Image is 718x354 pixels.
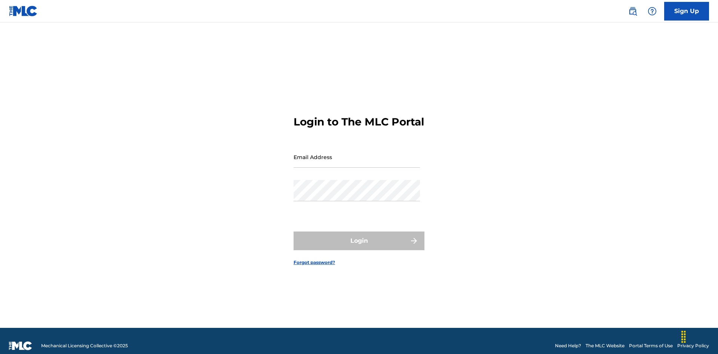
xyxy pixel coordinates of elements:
a: Portal Terms of Use [629,342,673,349]
iframe: Chat Widget [681,318,718,354]
div: Help [645,4,660,19]
div: Drag [678,326,690,348]
a: Forgot password? [294,259,335,266]
a: Public Search [625,4,640,19]
img: MLC Logo [9,6,38,16]
img: logo [9,341,32,350]
h3: Login to The MLC Portal [294,115,424,128]
span: Mechanical Licensing Collective © 2025 [41,342,128,349]
a: The MLC Website [586,342,625,349]
img: help [648,7,657,16]
a: Privacy Policy [677,342,709,349]
a: Sign Up [664,2,709,21]
img: search [628,7,637,16]
a: Need Help? [555,342,581,349]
